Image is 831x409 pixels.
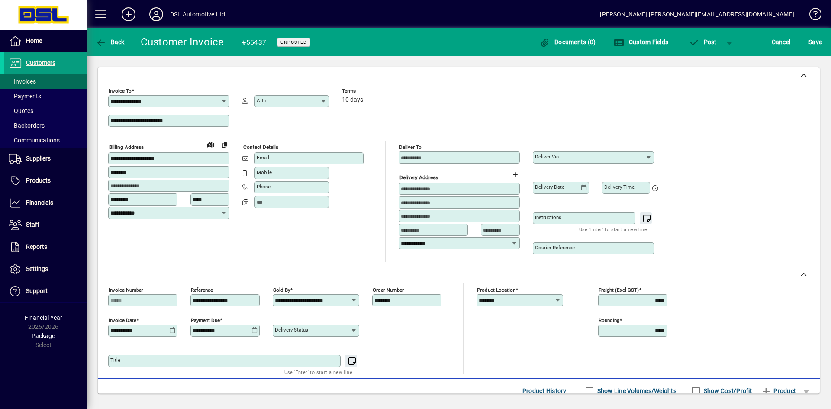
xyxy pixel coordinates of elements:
mat-label: Email [257,155,269,161]
span: ost [689,39,717,45]
span: Unposted [280,39,307,45]
a: Invoices [4,74,87,89]
span: Settings [26,265,48,272]
span: Staff [26,221,39,228]
mat-label: Delivery date [535,184,564,190]
a: Support [4,280,87,302]
mat-label: Order number [373,287,404,293]
mat-label: Delivery status [275,327,308,333]
span: Home [26,37,42,44]
span: Financials [26,199,53,206]
a: Financials [4,192,87,214]
span: Suppliers [26,155,51,162]
button: Product History [519,383,570,399]
mat-label: Courier Reference [535,245,575,251]
mat-label: Invoice number [109,287,143,293]
mat-label: Payment due [191,317,220,323]
span: Custom Fields [614,39,668,45]
div: [PERSON_NAME] [PERSON_NAME][EMAIL_ADDRESS][DOMAIN_NAME] [600,7,794,21]
a: Home [4,30,87,52]
app-page-header-button: Back [87,34,134,50]
mat-label: Delivery time [604,184,635,190]
mat-label: Attn [257,97,266,103]
button: Choose address [508,168,522,182]
button: Profile [142,6,170,22]
span: 10 days [342,97,363,103]
a: Quotes [4,103,87,118]
mat-label: Product location [477,287,515,293]
div: DSL Automotive Ltd [170,7,225,21]
button: Copy to Delivery address [218,138,232,151]
span: Quotes [9,107,33,114]
span: Communications [9,137,60,144]
button: Documents (0) [538,34,598,50]
span: Payments [9,93,41,100]
span: Documents (0) [540,39,596,45]
span: Product History [522,384,567,398]
a: Staff [4,214,87,236]
div: Customer Invoice [141,35,224,49]
mat-label: Reference [191,287,213,293]
a: Products [4,170,87,192]
button: Product [757,383,800,399]
span: Support [26,287,48,294]
span: ave [808,35,822,49]
span: Customers [26,59,55,66]
button: Post [684,34,721,50]
a: Suppliers [4,148,87,170]
mat-label: Invoice date [109,317,136,323]
button: Add [115,6,142,22]
span: Cancel [772,35,791,49]
button: Back [93,34,127,50]
mat-label: Title [110,357,120,363]
label: Show Cost/Profit [702,386,752,395]
span: Product [761,384,796,398]
mat-label: Invoice To [109,88,132,94]
a: Backorders [4,118,87,133]
a: Reports [4,236,87,258]
button: Cancel [770,34,793,50]
span: Backorders [9,122,45,129]
span: Reports [26,243,47,250]
a: Knowledge Base [803,2,820,30]
label: Show Line Volumes/Weights [596,386,676,395]
button: Custom Fields [612,34,670,50]
span: Back [96,39,125,45]
mat-label: Deliver via [535,154,559,160]
mat-label: Mobile [257,169,272,175]
mat-label: Sold by [273,287,290,293]
mat-label: Instructions [535,214,561,220]
span: S [808,39,812,45]
a: Settings [4,258,87,280]
span: Terms [342,88,394,94]
mat-hint: Use 'Enter' to start a new line [284,367,352,377]
a: View on map [204,137,218,151]
mat-label: Deliver To [399,144,422,150]
a: Payments [4,89,87,103]
mat-label: Phone [257,184,271,190]
span: Package [32,332,55,339]
span: P [704,39,708,45]
mat-label: Rounding [599,317,619,323]
span: Products [26,177,51,184]
a: Communications [4,133,87,148]
div: #55437 [242,35,267,49]
mat-label: Freight (excl GST) [599,287,639,293]
span: Financial Year [25,314,62,321]
button: Save [806,34,824,50]
span: Invoices [9,78,36,85]
mat-hint: Use 'Enter' to start a new line [579,224,647,234]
